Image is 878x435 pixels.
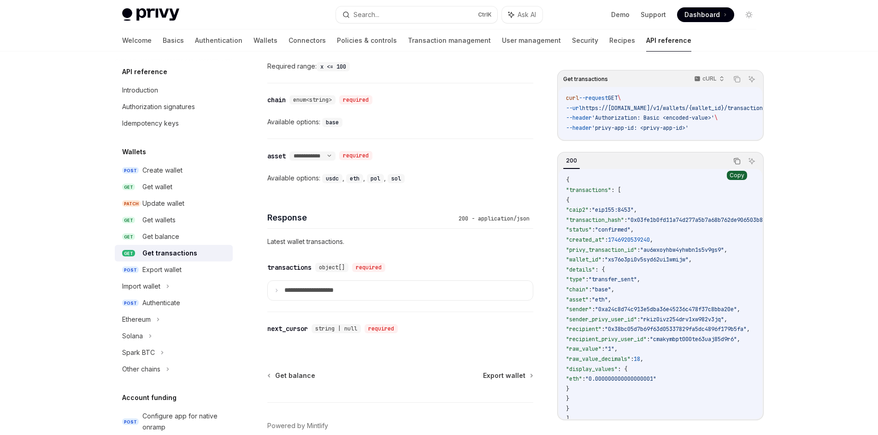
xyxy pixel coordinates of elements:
span: : [589,286,592,293]
span: "status" [566,226,592,233]
span: "type" [566,276,585,283]
span: : [631,355,634,363]
span: "0x03fe1b0fd11a74d277a5b7a68b762de906503b82cbce2fc791250fd2b77cf137" [627,216,847,224]
div: Available options: [267,116,533,128]
div: Available options: [267,173,533,184]
span: curl [566,94,579,102]
span: { [566,176,569,184]
button: Copy the contents from the code block [731,155,743,167]
a: Basics [163,29,184,52]
div: Create wallet [142,165,183,176]
span: "asset" [566,296,589,303]
span: : [601,325,605,333]
span: "sender" [566,306,592,313]
span: GET [608,94,618,102]
a: GETGet balance [115,228,233,245]
a: Export wallet [483,371,532,380]
div: asset [267,151,286,161]
button: Ask AI [746,155,758,167]
span: 18 [634,355,640,363]
div: Ethereum [122,314,151,325]
span: , [724,316,727,323]
span: string | null [315,325,357,332]
a: Connectors [289,29,326,52]
span: : [605,236,608,244]
a: Welcome [122,29,152,52]
code: base [322,118,342,127]
div: chain [267,95,286,104]
a: User management [502,29,561,52]
span: , [631,226,634,233]
span: object[] [319,264,345,271]
span: "display_values" [566,365,618,373]
div: transactions [267,263,312,272]
a: Demo [611,10,630,19]
span: "chain" [566,286,589,293]
div: required [365,324,398,333]
span: POST [122,300,139,307]
code: usdc [322,174,342,183]
span: "eth" [566,375,582,383]
span: "base" [592,286,611,293]
span: "rkiz0ivz254drv1xw982v3jq" [640,316,724,323]
a: POSTAuthenticate [115,295,233,311]
a: Dashboard [677,7,734,22]
span: : [637,316,640,323]
span: { [566,197,569,204]
span: 'Authorization: Basic <encoded-value>' [592,114,714,122]
p: cURL [702,75,717,82]
span: --request [579,94,608,102]
span: Ctrl K [478,11,492,18]
div: Authenticate [142,297,180,308]
div: Export wallet [142,264,182,275]
span: : [589,206,592,214]
div: Authorization signatures [122,101,195,112]
span: , [640,355,643,363]
span: : [592,306,595,313]
div: Get transactions [142,248,197,259]
span: , [737,336,740,343]
div: Get wallet [142,181,172,192]
div: required [339,151,372,160]
span: "0.000000000000000001" [585,375,656,383]
div: Spark BTC [122,347,155,358]
span: , [650,236,653,244]
span: "1" [605,345,614,353]
div: Copy [727,171,747,180]
span: "0x38bc05d7b69f63d05337829fa5dc4896f179b5fa" [605,325,747,333]
span: \ [714,114,718,122]
a: Wallets [253,29,277,52]
span: GET [122,250,135,257]
a: POSTExport wallet [115,261,233,278]
span: : { [595,266,605,273]
span: , [611,286,614,293]
span: enum<string> [293,96,332,104]
span: GET [122,217,135,224]
div: Idempotency keys [122,118,179,129]
h5: Wallets [122,146,146,157]
span: Get balance [275,371,315,380]
span: "eip155:8453" [592,206,634,214]
span: ], [566,415,572,423]
div: Import wallet [122,281,160,292]
span: "transaction_hash" [566,216,624,224]
a: Support [641,10,666,19]
span: , [637,276,640,283]
div: 200 [563,155,580,166]
div: Introduction [122,85,158,96]
span: "wallet_id" [566,256,601,263]
a: GETGet wallets [115,212,233,228]
code: x <= 100 [317,62,350,71]
a: GETGet wallet [115,179,233,195]
span: POST [122,418,139,425]
span: : [592,226,595,233]
span: "recipient_privy_user_id" [566,336,647,343]
span: \ [618,94,621,102]
a: Transaction management [408,29,491,52]
code: sol [388,174,405,183]
span: POST [122,267,139,273]
span: : { [618,365,627,373]
code: eth [346,174,363,183]
div: required [339,95,372,104]
span: 'privy-app-id: <privy-app-id>' [592,124,689,132]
